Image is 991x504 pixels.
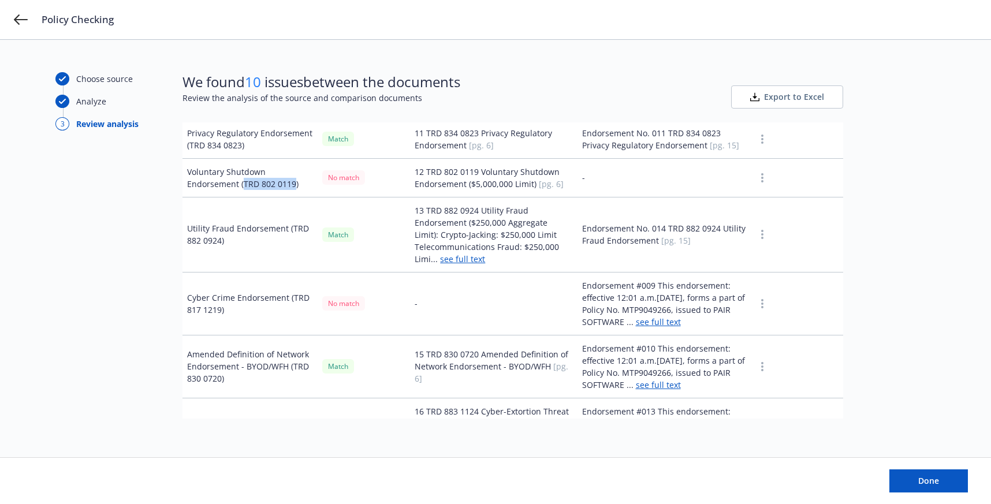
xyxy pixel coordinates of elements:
td: Endorsement #009 This endorsement: effective 12:01 a.m.[DATE], forms a part of Policy No. MTP9049... [578,272,751,335]
td: 11 TRD 834 0823 Privacy Regulatory Endorsement [410,120,577,158]
td: Endorsement No. 014 TRD 882 0924 Utility Fraud Endorsement [578,197,751,272]
span: [pg. 6] [415,361,568,384]
span: We found issues between the documents [182,72,460,92]
td: Voluntary Shutdown Endorsement (TRD 802 0119) [182,158,318,197]
td: - [410,272,577,335]
td: Cyber Crime Endorsement (TRD 817 1219) [182,272,318,335]
td: Cyber-Extortion Threat Loss Endorsement (TRD 883 1124) [182,398,318,461]
td: Endorsement #013 This endorsement: effective 12:01 a.m.[DATE], forms a part of Policy No. MTP9049... [578,398,751,461]
div: Match [322,227,354,242]
span: Policy Checking [42,13,114,27]
td: Privacy Regulatory Endorsement (TRD 834 0823) [182,120,318,158]
span: Done [918,475,939,486]
span: [pg. 15] [710,140,739,151]
div: Match [322,359,354,374]
span: Review the analysis of the source and comparison documents [182,92,460,104]
div: No match [322,170,365,185]
a: see full text [440,253,485,264]
td: Amended Definition of Network Endorsement - BYOD/WFH (TRD 830 0720) [182,335,318,398]
span: [pg. 6] [469,140,494,151]
button: Export to Excel [731,85,843,109]
div: Review analysis [76,118,139,130]
div: Match [322,132,354,146]
td: 16 TRD 883 1124 Cyber-Extortion Threat Loss Endorsement: Sublimit: $5,000,000 Coinsurance: Insure... [410,398,577,461]
td: Endorsement No. 011 TRD 834 0823 Privacy Regulatory Endorsement [578,120,751,158]
td: Utility Fraud Endorsement (TRD 882 0924) [182,197,318,272]
span: [pg. 15] [661,235,691,246]
div: 3 [55,117,69,130]
td: 13 TRD 882 0924 Utility Fraud Endorsement ($250,000 Aggregate Limit): Crypto-Jacking: $250,000 Li... [410,197,577,272]
span: Export to Excel [764,91,824,103]
span: 10 [245,72,261,91]
div: Choose source [76,73,133,85]
td: 12 TRD 802 0119 Voluntary Shutdown Endorsement ($5,000,000 Limit) [410,158,577,197]
a: see full text [636,316,681,327]
span: [pg. 6] [539,178,564,189]
div: No match [322,296,365,311]
button: Done [889,469,968,492]
td: - [578,158,751,197]
div: Analyze [76,95,106,107]
a: see full text [636,379,681,390]
td: 15 TRD 830 0720 Amended Definition of Network Endorsement - BYOD/WFH [410,335,577,398]
td: Endorsement #010 This endorsement: effective 12:01 a.m.[DATE], forms a part of Policy No. MTP9049... [578,335,751,398]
